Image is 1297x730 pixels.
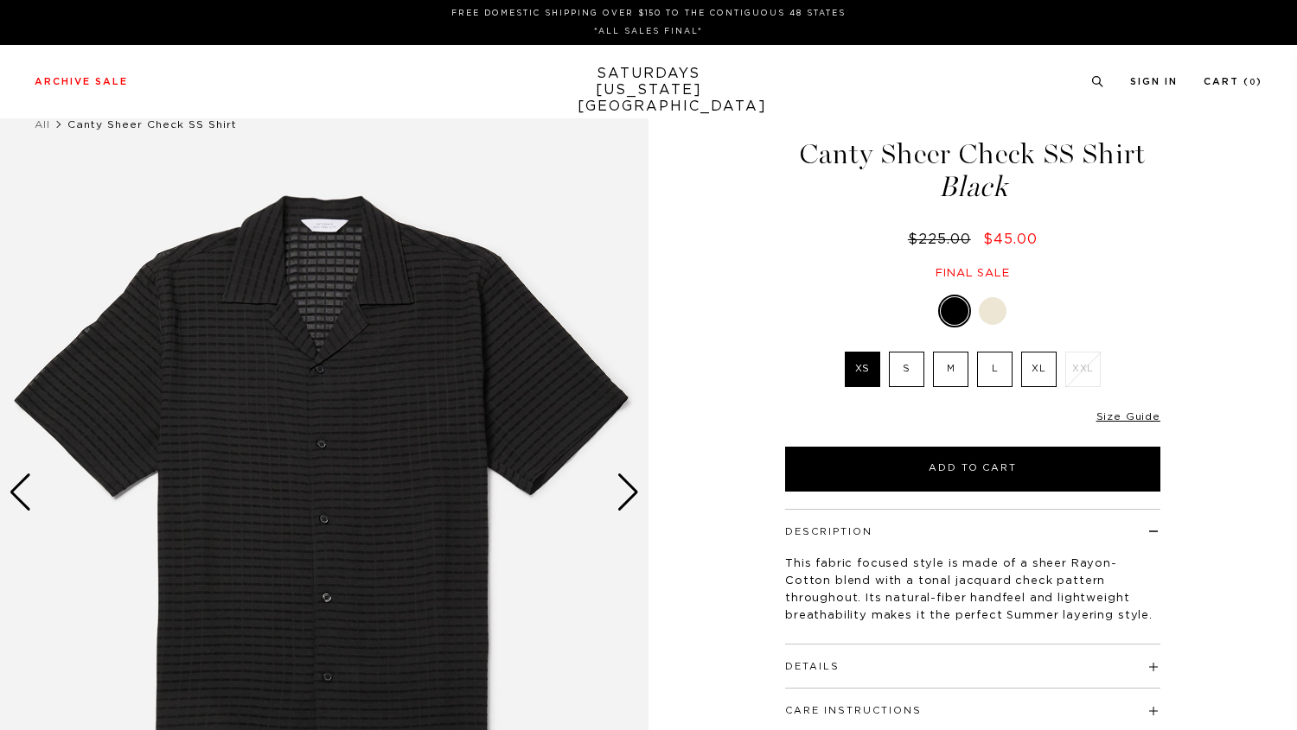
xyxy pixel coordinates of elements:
[1249,79,1256,86] small: 0
[578,66,720,115] a: SATURDAYS[US_STATE][GEOGRAPHIC_DATA]
[983,232,1038,246] span: $45.00
[785,527,872,536] button: Description
[933,352,968,387] label: M
[785,662,840,671] button: Details
[35,119,50,130] a: All
[1130,77,1178,86] a: Sign In
[35,77,128,86] a: Archive Sale
[9,473,32,511] div: Previous slide
[1204,77,1262,86] a: Cart (0)
[42,25,1255,38] p: *ALL SALES FINAL*
[785,706,922,715] button: Care Instructions
[783,173,1163,201] span: Black
[783,266,1163,281] div: Final sale
[617,473,640,511] div: Next slide
[889,352,924,387] label: S
[42,7,1255,20] p: FREE DOMESTIC SHIPPING OVER $150 TO THE CONTIGUOUS 48 STATES
[908,232,978,246] del: $225.00
[977,352,1013,387] label: L
[785,447,1160,492] button: Add to Cart
[783,140,1163,201] h1: Canty Sheer Check SS Shirt
[845,352,880,387] label: XS
[785,555,1160,625] p: This fabric focused style is made of a sheer Rayon-Cotton blend with a tonal jacquard check patte...
[1021,352,1057,387] label: XL
[1096,411,1160,422] a: Size Guide
[67,119,237,130] span: Canty Sheer Check SS Shirt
